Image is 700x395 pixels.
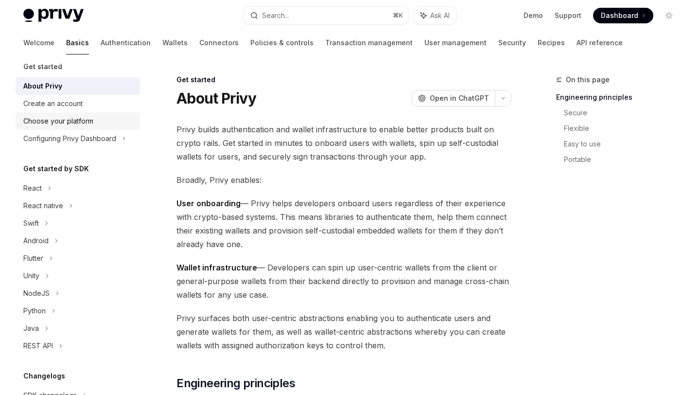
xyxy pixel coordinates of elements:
div: Get started [176,75,511,85]
a: Create an account [16,95,140,112]
div: REST API [23,340,53,352]
div: Search... [262,10,289,21]
a: Wallets [162,31,188,54]
h5: Changelogs [23,370,65,382]
span: Privy builds authentication and wallet infrastructure to enable better products built on crypto r... [176,123,511,163]
a: Secure [564,105,684,121]
a: Security [498,31,526,54]
div: Configuring Privy Dashboard [23,133,116,144]
div: React native [23,200,63,212]
h1: About Privy [176,90,256,107]
div: Python [23,305,46,317]
button: Open in ChatGPT [412,90,495,107]
span: On this page [566,74,610,86]
span: Privy surfaces both user-centric abstractions enabling you to authenticate users and generate wal... [176,311,511,352]
span: — Developers can spin up user-centric wallets from the client or general-purpose wallets from the... [176,261,511,302]
a: Engineering principles [556,90,684,105]
div: Flutter [23,252,43,264]
strong: Wallet infrastructure [176,263,257,272]
a: Support [555,11,581,20]
a: Recipes [538,31,565,54]
span: — Privy helps developers onboard users regardless of their experience with crypto-based systems. ... [176,197,511,251]
span: Engineering principles [176,376,295,391]
a: Portable [564,152,684,167]
div: Create an account [23,98,83,109]
div: Android [23,235,49,247]
h5: Get started by SDK [23,163,89,175]
div: NodeJS [23,287,50,299]
strong: User onboarding [176,198,241,208]
button: Ask AI [414,7,456,24]
span: Broadly, Privy enables: [176,173,511,187]
a: Transaction management [325,31,413,54]
a: About Privy [16,77,140,95]
button: Search...⌘K [244,7,408,24]
span: ⌘ K [393,12,403,19]
a: Easy to use [564,136,684,152]
span: Dashboard [601,11,638,20]
a: Policies & controls [250,31,314,54]
div: Swift [23,217,39,229]
a: Welcome [23,31,54,54]
a: Demo [524,11,543,20]
button: Toggle dark mode [661,8,677,23]
div: Choose your platform [23,115,93,127]
a: Authentication [101,31,151,54]
img: light logo [23,9,84,22]
a: Choose your platform [16,112,140,130]
div: Java [23,323,39,334]
a: Dashboard [593,8,653,23]
a: API reference [577,31,623,54]
a: User management [424,31,487,54]
a: Connectors [199,31,239,54]
div: React [23,182,42,194]
div: About Privy [23,80,62,92]
a: Basics [66,31,89,54]
span: Open in ChatGPT [430,93,489,103]
a: Flexible [564,121,684,136]
div: Unity [23,270,39,282]
span: Ask AI [430,11,450,20]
